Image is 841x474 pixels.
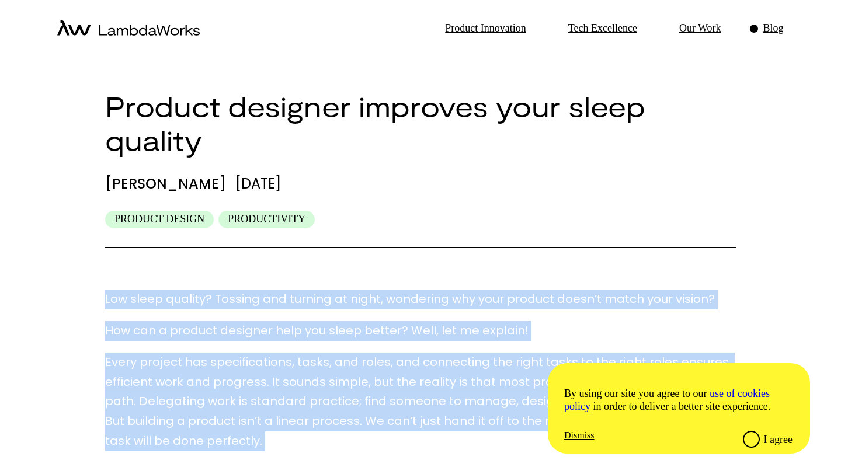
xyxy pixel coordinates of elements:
[105,176,226,191] div: [PERSON_NAME]
[564,388,770,412] a: /cookie-and-privacy-policy
[564,388,793,413] p: By using our site you agree to our in order to deliver a better site experience.
[763,22,784,35] p: Blog
[445,22,526,35] p: Product Innovation
[105,211,214,229] div: Product Design
[665,11,721,46] a: Our Work
[764,434,793,447] div: I agree
[679,22,721,35] p: Our Work
[431,11,526,46] a: Product Innovation
[564,430,595,441] p: Dismiss
[235,176,281,191] div: [DATE]
[554,11,637,46] a: Tech Excellence
[105,290,736,309] p: Low sleep quality? Tossing and turning at night, wondering why your product doesn’t match your vi...
[57,20,200,38] a: home-icon
[105,321,736,341] p: How can a product designer help you sleep better? Well, let me explain!
[105,353,736,451] p: Every project has specifications, tasks, and roles, and connecting the right tasks to the right r...
[568,22,637,35] p: Tech Excellence
[218,211,315,229] div: Productivity
[105,90,736,157] h1: Product designer improves your sleep quality
[749,11,784,46] a: Blog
